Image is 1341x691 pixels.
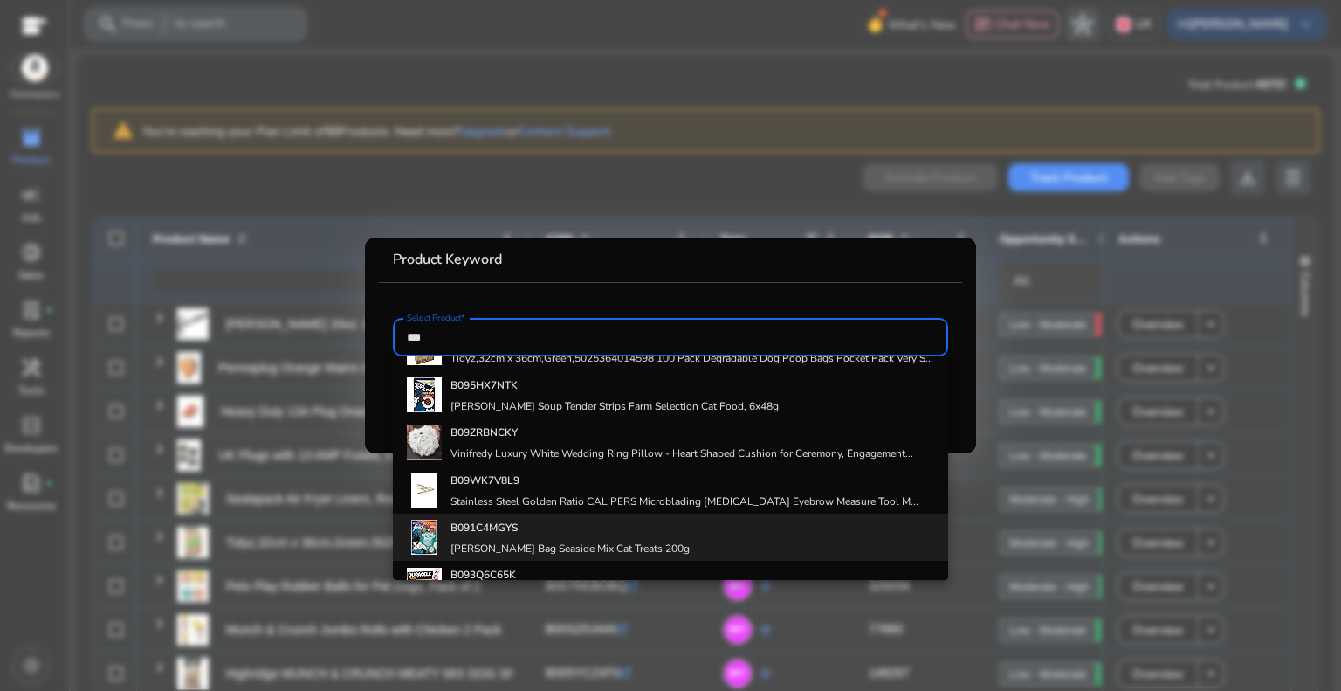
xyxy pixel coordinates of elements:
[450,351,933,365] h4: Tidyz,32cm x 36cm,Green,5025364014598 100 Pack Degradable Dog Poop Bags Pocket Pack Very S...
[450,521,518,535] b: B091C4MGYS
[407,568,442,603] img: 41dym9NsQ6L._AC_US40_.jpg
[450,473,519,487] b: B09WK7V8L9
[393,250,502,269] b: Product Keyword
[407,473,442,508] img: 310xyGt-P9L._SX38_SY50_CR,0,0,38,50_.jpg
[450,446,913,460] h4: Vinifredy Luxury White Wedding Ring Pillow - Heart Shaped Cushion for Ceremony, Engagement...
[450,378,518,392] b: B095HX7NTK
[450,494,918,508] h4: Stainless Steel Golden Ratio CALIPERS Microblading [MEDICAL_DATA] Eyebrow Measure Tool M...
[450,542,690,556] h4: [PERSON_NAME] Bag Seaside Mix Cat Treats 200g
[450,425,518,439] b: B09ZRBNCKY
[407,425,442,460] img: 41ubYaNv-kL._AC_US100_.jpg
[407,312,465,324] mat-label: Select Product*
[407,377,442,412] img: 51V9Thx7mRL._AC_US40_.jpg
[450,399,779,413] h4: [PERSON_NAME] Soup Tender Strips Farm Selection Cat Food, 6x48g
[450,568,516,582] b: B093Q6C65K
[407,520,442,555] img: 51yVlck25GL._AC_SR38,50_.jpg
